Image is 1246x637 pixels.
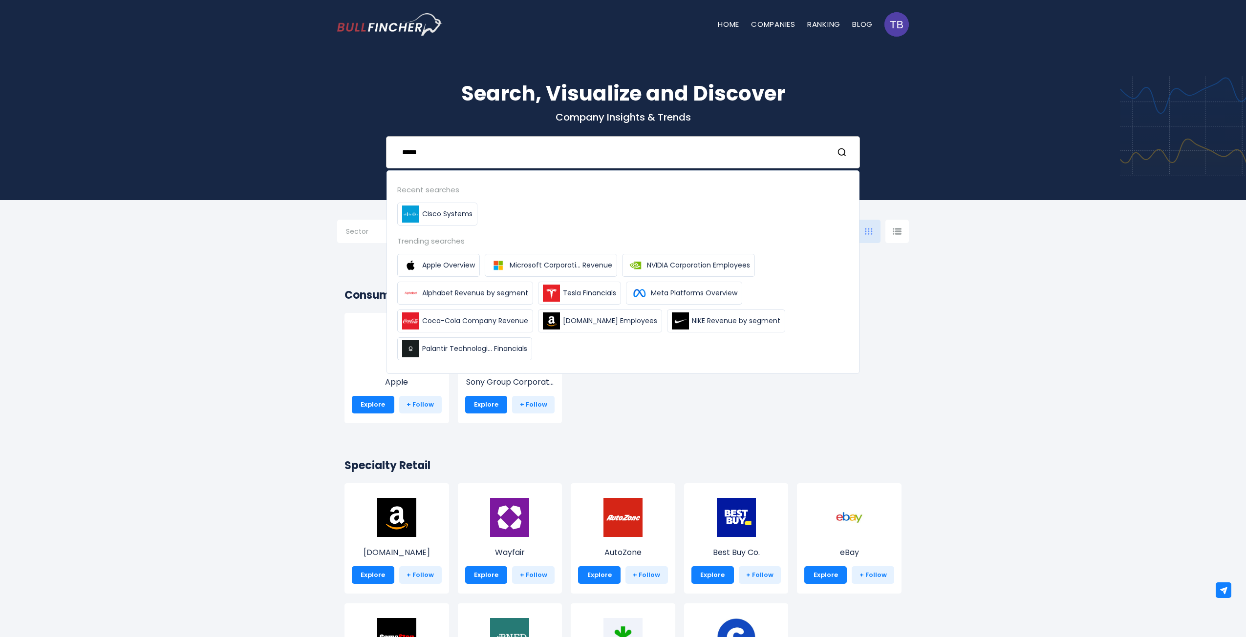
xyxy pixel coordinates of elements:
a: Explore [465,566,508,584]
a: + Follow [512,396,555,413]
button: Search [837,146,850,159]
p: Sony Group Corporation [465,376,555,388]
p: eBay [804,547,894,558]
p: Amazon.com [352,547,442,558]
a: [DOMAIN_NAME] Employees [538,309,662,332]
h1: Search, Visualize and Discover [337,78,909,109]
a: Ranking [807,19,840,29]
span: NIKE Revenue by segment [692,316,780,326]
a: Explore [352,566,394,584]
a: [DOMAIN_NAME] [352,516,442,558]
p: AutoZone [578,547,668,558]
span: Cisco Systems [422,209,473,219]
a: NIKE Revenue by segment [667,309,785,332]
p: Wayfair [465,547,555,558]
a: + Follow [625,566,668,584]
p: Best Buy Co. [691,547,781,558]
img: Bullfincher logo [337,13,443,36]
a: Microsoft Corporati... Revenue [485,254,617,277]
a: AutoZone [578,516,668,558]
span: Tesla Financials [563,288,616,298]
span: Meta Platforms Overview [651,288,737,298]
img: icon-comp-list-view.svg [893,228,902,235]
h2: Consumer Electronics [344,287,902,303]
a: + Follow [399,396,442,413]
a: NVIDIA Corporation Employees [622,254,755,277]
a: Explore [352,396,394,413]
a: Alphabet Revenue by segment [397,282,533,305]
a: + Follow [852,566,894,584]
p: Company Insights & Trends [337,111,909,123]
a: Palantir Technologi... Financials [397,337,532,360]
a: Blog [852,19,873,29]
a: eBay [804,516,894,558]
img: BBY.png [717,498,756,537]
div: Trending searches [397,235,849,247]
a: Explore [578,566,621,584]
a: Wayfair [465,516,555,558]
img: W.png [490,498,529,537]
a: Explore [691,566,734,584]
span: Palantir Technologi... Financials [422,344,527,354]
a: Coca-Cola Company Revenue [397,309,533,332]
img: Cisco Systems [402,205,419,223]
div: Recent searches [397,184,849,195]
a: Best Buy Co. [691,516,781,558]
span: [DOMAIN_NAME] Employees [563,316,657,326]
a: Cisco Systems [397,203,477,226]
a: + Follow [512,566,555,584]
a: Home [718,19,739,29]
a: Meta Platforms Overview [626,282,742,305]
img: AZO.png [603,498,643,537]
img: AMZN.png [377,498,416,537]
span: Alphabet Revenue by segment [422,288,528,298]
span: NVIDIA Corporation Employees [647,260,750,270]
a: Companies [751,19,795,29]
a: Explore [804,566,847,584]
span: Sector [346,227,368,236]
a: Explore [465,396,508,413]
a: Apple Overview [397,254,480,277]
img: EBAY.png [830,498,869,537]
span: Coca-Cola Company Revenue [422,316,528,326]
a: + Follow [399,566,442,584]
a: Tesla Financials [538,282,621,305]
img: AAPL.png [377,328,416,367]
h2: Specialty Retail [344,457,902,473]
input: Selection [346,224,408,241]
span: Microsoft Corporati... Revenue [510,260,612,270]
p: Apple [352,376,442,388]
span: Apple Overview [422,260,475,270]
a: + Follow [739,566,781,584]
a: Go to homepage [337,13,442,36]
img: icon-comp-grid.svg [865,228,873,235]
